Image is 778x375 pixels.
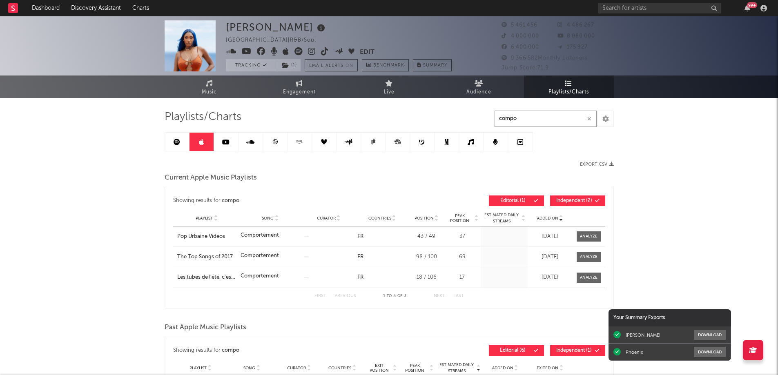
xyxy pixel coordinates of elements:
div: [DATE] [530,253,571,261]
span: 8 080 000 [557,33,595,39]
a: Les tubes de l'été, c'est maintenant [177,273,236,282]
span: Song [262,216,274,221]
span: 175 927 [557,44,588,50]
button: (1) [277,59,301,71]
div: compo [222,196,239,206]
span: Jump Score: 71.9 [502,65,549,71]
span: 9 366 582 Monthly Listeners [502,55,588,61]
button: Independent(1) [550,345,605,356]
button: First [314,294,326,298]
div: 37 [446,233,479,241]
span: Added On [492,366,513,371]
button: Tracking [226,59,277,71]
div: [DATE] [530,273,571,282]
span: Audience [466,87,491,97]
a: Engagement [254,75,344,98]
div: 18 / 106 [411,273,442,282]
span: Current Apple Music Playlists [165,173,257,183]
em: On [346,64,353,68]
div: 17 [446,273,479,282]
span: Editorial ( 6 ) [494,348,532,353]
a: Music [165,75,254,98]
button: Editorial(6) [489,345,544,356]
span: Past Apple Music Playlists [165,323,246,333]
span: Estimated Daily Streams [483,212,521,224]
a: The Top Songs of 2017 [177,253,236,261]
div: Comportement [241,231,279,240]
a: FR [357,275,363,280]
button: 99+ [745,5,750,11]
span: Playlists/Charts [165,112,241,122]
span: Peak Position [401,363,429,373]
span: Playlist [189,366,207,371]
span: Playlists/Charts [548,87,589,97]
a: FR [357,234,363,239]
div: Comportement [241,272,279,280]
button: Editorial(1) [489,195,544,206]
span: Curator [317,216,336,221]
button: Export CSV [580,162,614,167]
div: Comportement [241,252,279,260]
span: 5 461 456 [502,22,537,28]
span: Music [202,87,217,97]
span: Playlist [196,216,213,221]
span: Exit Position [366,363,392,373]
a: Audience [434,75,524,98]
div: [DATE] [530,233,571,241]
span: Editorial ( 1 ) [494,198,532,203]
a: FR [357,254,363,260]
span: Estimated Daily Streams [438,362,476,374]
a: Benchmark [362,59,409,71]
span: 4 000 000 [502,33,539,39]
input: Search for artists [598,3,721,13]
span: Song [243,366,255,371]
button: Next [434,294,445,298]
span: 6 400 000 [502,44,539,50]
span: Added On [537,216,558,221]
div: [PERSON_NAME] [626,332,660,338]
span: Curator [287,366,306,371]
span: Position [415,216,434,221]
span: Exited On [537,366,558,371]
span: Live [384,87,395,97]
div: Showing results for [173,345,389,356]
button: Last [453,294,464,298]
button: Independent(2) [550,195,605,206]
span: Engagement [283,87,316,97]
div: Your Summary Exports [609,309,731,326]
span: ( 1 ) [277,59,301,71]
div: 69 [446,253,479,261]
span: to [387,294,392,298]
button: Previous [334,294,356,298]
div: [PERSON_NAME] [226,20,327,34]
div: 98 / 100 [411,253,442,261]
span: Independent ( 1 ) [555,348,593,353]
span: Peak Position [446,213,474,223]
a: Live [344,75,434,98]
div: Showing results for [173,195,389,206]
a: Pop Urbaine Videos [177,233,236,241]
button: Email AlertsOn [305,59,358,71]
span: 4 486 267 [557,22,594,28]
div: 99 + [747,2,757,8]
div: compo [222,346,239,355]
div: 43 / 49 [411,233,442,241]
span: Independent ( 2 ) [555,198,593,203]
span: Benchmark [373,61,404,71]
a: Playlists/Charts [524,75,614,98]
span: of [397,294,402,298]
div: Phoenix [626,349,643,355]
div: [GEOGRAPHIC_DATA] | R&B/Soul [226,36,325,45]
span: Countries [368,216,391,221]
button: Download [694,347,726,357]
button: Edit [360,47,375,58]
div: 1 3 3 [372,291,417,301]
button: Download [694,330,726,340]
button: Summary [413,59,452,71]
input: Search Playlists/Charts [495,111,597,127]
span: Summary [423,63,447,68]
span: Countries [328,366,351,371]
